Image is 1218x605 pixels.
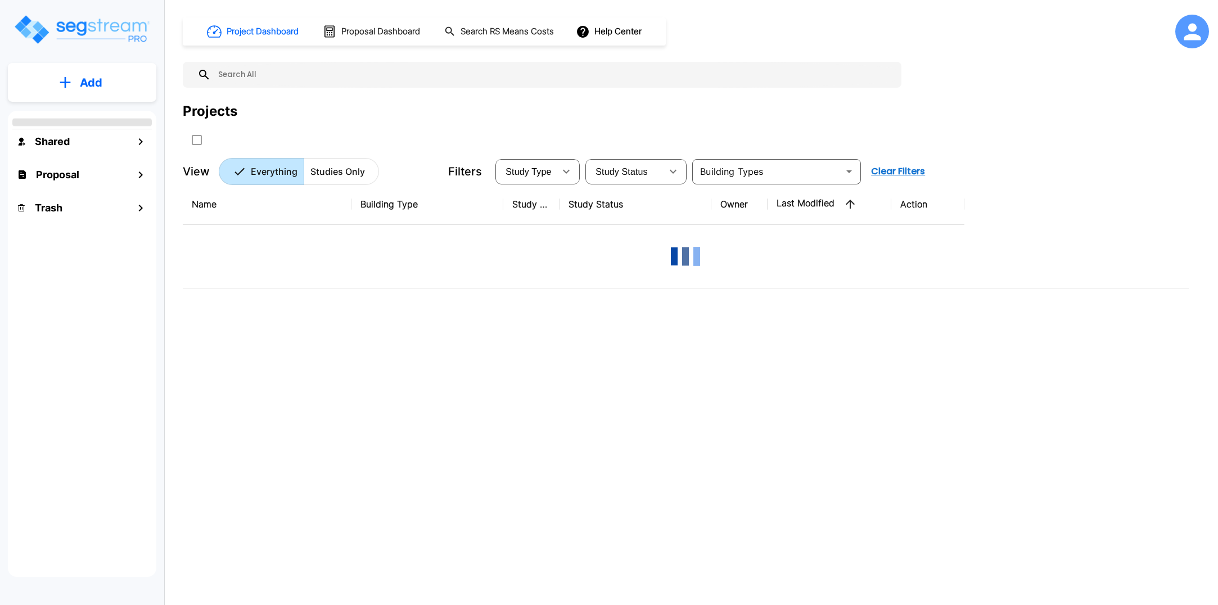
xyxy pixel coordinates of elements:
[351,184,503,225] th: Building Type
[35,134,70,149] h1: Shared
[186,129,208,151] button: SelectAll
[596,167,648,177] span: Study Status
[80,74,102,91] p: Add
[841,164,857,179] button: Open
[448,163,482,180] p: Filters
[219,158,379,185] div: Platform
[202,19,305,44] button: Project Dashboard
[498,156,555,187] div: Select
[183,184,351,225] th: Name
[251,165,297,178] p: Everything
[574,21,646,42] button: Help Center
[711,184,768,225] th: Owner
[696,164,839,179] input: Building Types
[318,20,426,43] button: Proposal Dashboard
[304,158,379,185] button: Studies Only
[440,21,560,43] button: Search RS Means Costs
[588,156,662,187] div: Select
[227,25,299,38] h1: Project Dashboard
[219,158,304,185] button: Everything
[211,62,896,88] input: Search All
[310,165,365,178] p: Studies Only
[36,167,79,182] h1: Proposal
[183,101,237,121] div: Projects
[35,200,62,215] h1: Trash
[341,25,420,38] h1: Proposal Dashboard
[891,184,964,225] th: Action
[503,184,560,225] th: Study Type
[461,25,554,38] h1: Search RS Means Costs
[183,163,210,180] p: View
[8,66,156,99] button: Add
[867,160,930,183] button: Clear Filters
[13,13,151,46] img: Logo
[768,184,891,225] th: Last Modified
[506,167,551,177] span: Study Type
[663,234,708,279] img: Loading
[560,184,711,225] th: Study Status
